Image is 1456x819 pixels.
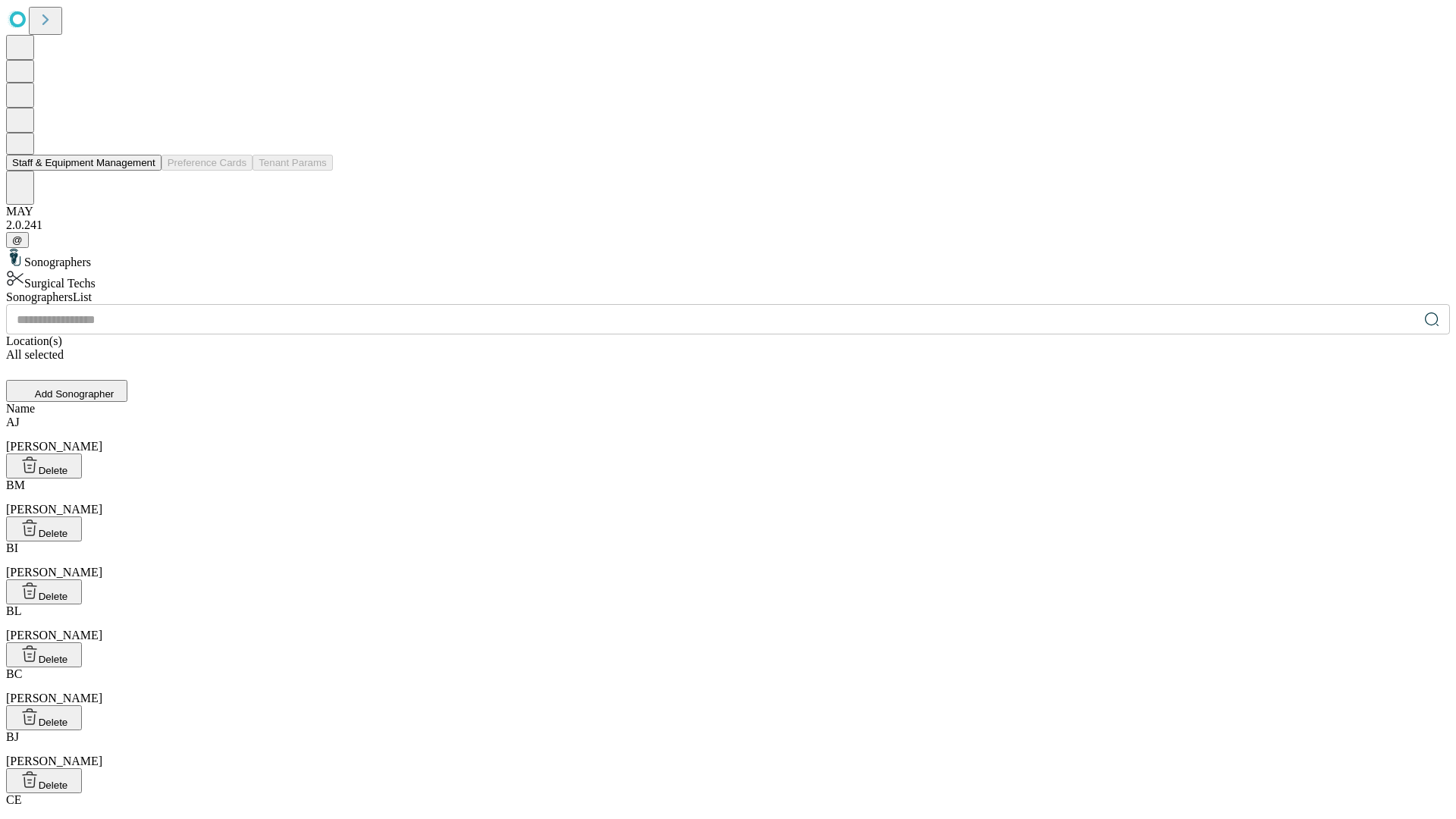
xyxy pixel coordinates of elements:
[6,402,1450,416] div: Name
[6,380,127,402] button: Add Sonographer
[6,348,1450,362] div: All selected
[6,232,29,248] button: @
[6,793,21,806] span: CE
[6,205,1450,218] div: MAY
[6,218,1450,232] div: 2.0.241
[6,516,82,541] button: Delete
[6,541,18,554] span: BI
[6,730,1450,768] div: [PERSON_NAME]
[39,591,68,602] span: Delete
[6,667,1450,705] div: [PERSON_NAME]
[6,155,162,171] button: Staff & Equipment Management
[6,705,82,730] button: Delete
[12,234,23,246] span: @
[35,388,114,400] span: Add Sonographer
[162,155,253,171] button: Preference Cards
[6,479,25,491] span: BM
[6,416,20,428] span: AJ
[39,717,68,728] span: Delete
[6,604,1450,642] div: [PERSON_NAME]
[39,780,68,791] span: Delete
[6,768,82,793] button: Delete
[253,155,333,171] button: Tenant Params
[6,667,22,680] span: BC
[6,334,62,347] span: Location(s)
[6,642,82,667] button: Delete
[39,465,68,476] span: Delete
[6,479,1450,516] div: [PERSON_NAME]
[6,541,1450,579] div: [PERSON_NAME]
[6,269,1450,290] div: Surgical Techs
[6,730,19,743] span: BJ
[6,579,82,604] button: Delete
[6,416,1450,453] div: [PERSON_NAME]
[6,453,82,479] button: Delete
[6,248,1450,269] div: Sonographers
[39,528,68,539] span: Delete
[6,604,21,617] span: BL
[6,290,1450,304] div: Sonographers List
[39,654,68,665] span: Delete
